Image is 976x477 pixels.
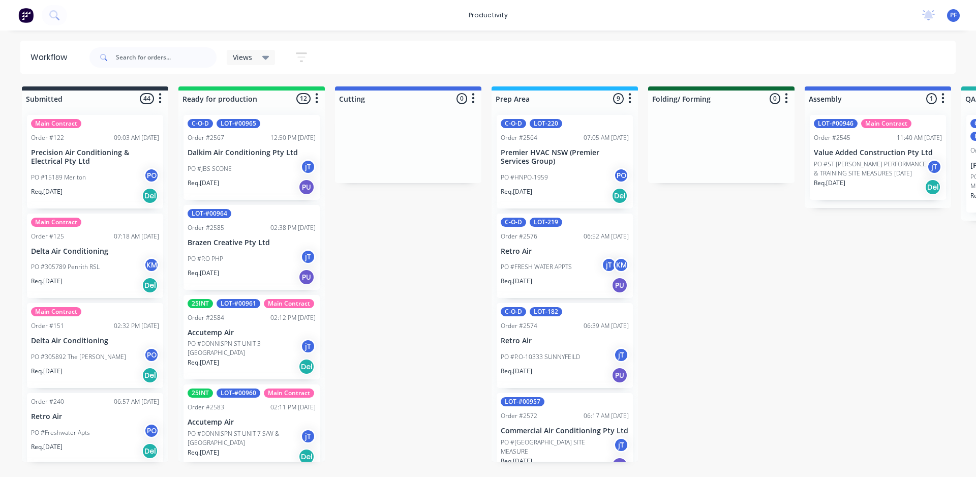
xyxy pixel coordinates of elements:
p: PO #DONNISPN ST UNIT 3 [GEOGRAPHIC_DATA] [188,339,300,357]
div: Order #2585 [188,223,224,232]
div: PO [614,168,629,183]
p: Req. [DATE] [814,178,845,188]
p: Req. [DATE] [188,269,219,278]
div: C-O-DLOT-#00965Order #256712:50 PM [DATE]Dalkim Air Conditioning Pty LtdPO #JBS SCONEjTReq.[DATE]PU [184,115,320,200]
p: Req. [DATE] [501,367,532,376]
div: C-O-DLOT-220Order #256407:05 AM [DATE]Premier HVAC NSW (Premier Services Group)PO #HNPO-1959POReq... [497,115,633,208]
div: LOT-219 [530,218,562,227]
p: PO #P.O-10333 SUNNYFEILD [501,352,580,362]
div: PU [612,367,628,383]
p: Req. [DATE] [31,367,63,376]
div: 11:40 AM [DATE] [897,133,942,142]
div: 09:03 AM [DATE] [114,133,159,142]
p: PO #P.O PHP [188,254,223,263]
div: jT [300,159,316,174]
div: Order #2572 [501,411,537,421]
p: Retro Air [31,412,159,421]
div: Del [142,367,158,383]
div: 06:39 AM [DATE] [584,321,629,331]
div: Main Contract [264,389,314,398]
p: PO #JBS SCONE [188,164,232,173]
div: LOT-#00961 [217,299,260,308]
div: Order #2584 [188,313,224,322]
p: Req. [DATE] [31,442,63,452]
p: Premier HVAC NSW (Premier Services Group) [501,148,629,166]
div: jT [614,347,629,363]
p: PO #HNPO-1959 [501,173,548,182]
div: 07:05 AM [DATE] [584,133,629,142]
div: LOT-#00946Main ContractOrder #254511:40 AM [DATE]Value Added Construction Pty LtdPO #ST [PERSON_N... [810,115,946,200]
div: LOT-#00964Order #258502:38 PM [DATE]Brazen Creative Pty LtdPO #P.O PHPjTReq.[DATE]PU [184,205,320,290]
div: 02:32 PM [DATE] [114,321,159,331]
p: Req. [DATE] [501,187,532,196]
div: Workflow [30,51,72,64]
p: PO #DONNISPN ST UNIT 7 S/W & [GEOGRAPHIC_DATA] [188,429,300,448]
div: 02:38 PM [DATE] [270,223,316,232]
div: Order #125 [31,232,64,241]
p: PO #305892 The [PERSON_NAME] [31,352,126,362]
div: Order #2545 [814,133,850,142]
div: PU [298,269,315,285]
div: PO [144,347,159,363]
div: PO [144,423,159,438]
input: Search for orders... [116,47,217,68]
div: Order #240 [31,397,64,406]
p: Delta Air Conditioning [31,337,159,345]
div: Del [142,188,158,204]
p: Req. [DATE] [501,277,532,286]
div: Main Contract [31,307,81,316]
div: Order #122 [31,133,64,142]
p: PO #15189 Meriton [31,173,86,182]
div: Main Contract [31,119,81,128]
div: 06:57 AM [DATE] [114,397,159,406]
div: Main Contract [861,119,911,128]
p: Commercial Air Conditioning Pty Ltd [501,427,629,435]
div: PU [612,457,628,473]
div: KM [614,257,629,273]
img: Factory [18,8,34,23]
div: 06:17 AM [DATE] [584,411,629,421]
div: Order #2583 [188,403,224,412]
div: 06:52 AM [DATE] [584,232,629,241]
div: 25INTLOT-#00960Main ContractOrder #258302:11 PM [DATE]Accutemp AirPO #DONNISPN ST UNIT 7 S/W & [G... [184,384,320,469]
div: 02:12 PM [DATE] [270,313,316,322]
div: Del [298,359,315,375]
div: C-O-D [501,307,526,316]
div: LOT-#00957 [501,397,544,406]
div: Order #151 [31,321,64,331]
p: Delta Air Conditioning [31,247,159,256]
div: Del [142,277,158,293]
div: LOT-#00960 [217,389,260,398]
div: C-O-DLOT-219Order #257606:52 AM [DATE]Retro AirPO #FRESH WATER APPTSjTKMReq.[DATE]PU [497,214,633,299]
p: Req. [DATE] [501,457,532,466]
div: Main ContractOrder #15102:32 PM [DATE]Delta Air ConditioningPO #305892 The [PERSON_NAME]POReq.[DA... [27,303,163,388]
div: productivity [464,8,513,23]
div: Order #24006:57 AM [DATE]Retro AirPO #Freshwater AptsPOReq.[DATE]Del [27,393,163,464]
div: 07:18 AM [DATE] [114,232,159,241]
div: C-O-D [188,119,213,128]
div: LOT-#00965 [217,119,260,128]
div: jT [601,257,617,273]
div: C-O-DLOT-182Order #257406:39 AM [DATE]Retro AirPO #P.O-10333 SUNNYFEILDjTReq.[DATE]PU [497,303,633,388]
p: Accutemp Air [188,329,316,337]
p: Dalkim Air Conditioning Pty Ltd [188,148,316,157]
p: Value Added Construction Pty Ltd [814,148,942,157]
span: Views [233,52,252,63]
div: PU [298,179,315,195]
div: 02:11 PM [DATE] [270,403,316,412]
div: LOT-#00946 [814,119,858,128]
div: jT [300,249,316,264]
div: Del [142,443,158,459]
span: PF [950,11,957,20]
div: jT [300,429,316,444]
div: C-O-D [501,119,526,128]
p: Accutemp Air [188,418,316,427]
div: PO [144,168,159,183]
p: PO #FRESH WATER APPTS [501,262,572,272]
div: Order #2574 [501,321,537,331]
p: Retro Air [501,337,629,345]
div: KM [144,257,159,273]
div: Main ContractOrder #12507:18 AM [DATE]Delta Air ConditioningPO #305789 Penrith RSLKMReq.[DATE]Del [27,214,163,299]
div: PU [612,277,628,293]
div: 25INT [188,299,213,308]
